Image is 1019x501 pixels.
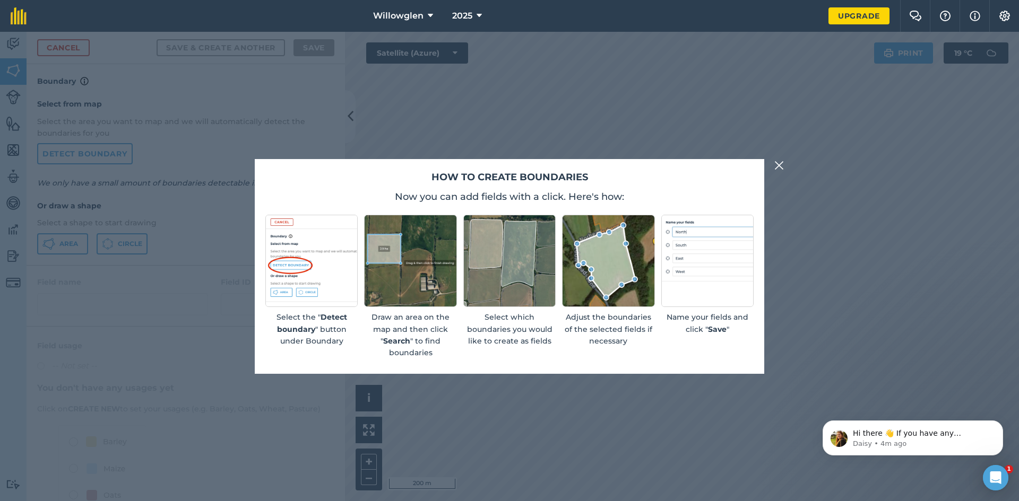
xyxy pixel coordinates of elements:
[463,215,556,307] img: Screenshot of selected fields
[983,465,1008,490] div: Open Intercom Messenger
[774,159,784,172] img: svg+xml;base64,PHN2ZyB4bWxucz0iaHR0cDovL3d3dy53My5vcmcvMjAwMC9zdmciIHdpZHRoPSIyMiIgaGVpZ2h0PSIzMC...
[277,312,347,333] strong: Detect boundary
[364,311,456,359] p: Draw an area on the map and then click " " to find boundaries
[265,189,754,204] p: Now you can add fields with a click. Here's how:
[998,11,1011,21] img: A cog icon
[265,215,358,307] img: Screenshot of detect boundary button
[661,311,754,335] p: Name your fields and click " "
[562,311,654,347] p: Adjust the boundaries of the selected fields if necessary
[265,311,358,347] p: Select the " " button under Boundary
[383,336,410,346] strong: Search
[265,170,754,185] h2: How to create boundaries
[661,215,754,307] img: placeholder
[1005,465,1013,473] span: 1
[708,324,727,334] strong: Save
[828,7,890,24] a: Upgrade
[463,311,556,347] p: Select which boundaries you would like to create as fields
[939,11,952,21] img: A question mark icon
[909,11,922,21] img: Two speech bubbles overlapping with the left bubble in the forefront
[970,10,980,22] img: svg+xml;base64,PHN2ZyB4bWxucz0iaHR0cDovL3d3dy53My5vcmcvMjAwMC9zdmciIHdpZHRoPSIxNyIgaGVpZ2h0PSIxNy...
[11,7,27,24] img: fieldmargin Logo
[807,398,1019,472] iframe: Intercom notifications message
[364,215,456,307] img: Screenshot of an rectangular area drawn on a map
[562,215,654,307] img: Screenshot of an editable boundary
[452,10,472,22] span: 2025
[373,10,424,22] span: Willowglen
